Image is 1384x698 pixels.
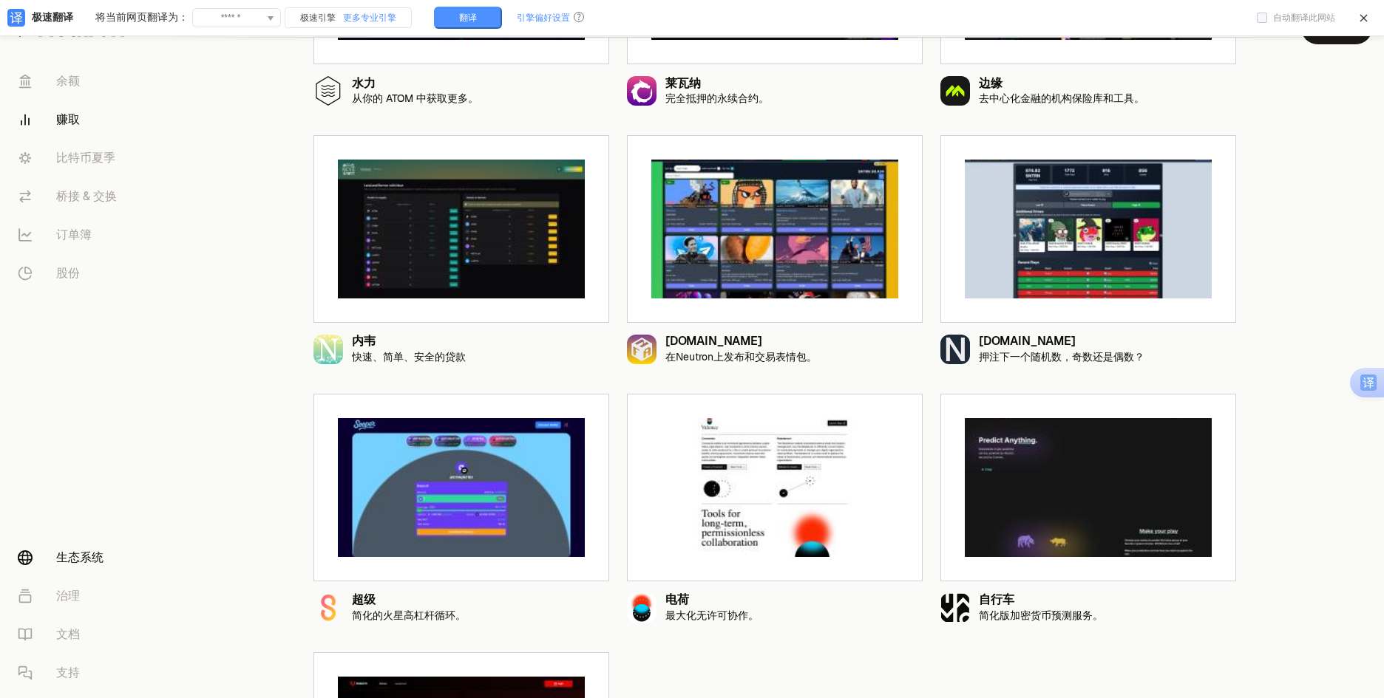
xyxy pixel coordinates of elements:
font: 简化的火星高杠杆循环。 [352,609,466,622]
font: [DOMAIN_NAME] [665,333,762,349]
a: 支持 [6,654,160,692]
font: 莱瓦纳 [665,75,700,91]
font: 在Neutron上发布和交易表情包。 [665,350,817,363]
font: 边缘 [979,75,1003,91]
font: 桥接 & 交换 [56,188,117,204]
a: 余额 [6,62,160,100]
img: 预览图像名称 [338,160,585,298]
a: 比特币夏季 [6,139,160,177]
img: 电荷预览图像 [651,418,898,557]
img: Sooper 预览图像 [338,418,585,557]
font: 最大化无许可协作。 [665,609,759,622]
font: 去中心化金融的机构保险库和工具。 [979,92,1144,105]
font: 自行车 [979,592,1014,607]
font: 治理 [56,588,80,603]
img: 超级标志 [313,593,343,623]
font: 内韦 [352,333,376,349]
img: NFA.zone 预览图片 [651,160,898,298]
a: 治理 [6,577,160,615]
font: 电荷 [665,592,689,607]
font: 支持 [56,665,80,680]
font: 比特币夏季 [56,150,115,165]
font: 超级 [352,592,376,607]
img: Velo 预览图像 [965,418,1212,557]
a: 桥接 & 交换 [6,177,160,216]
a: 文档 [6,615,160,654]
font: 从你的 ATOM 中获取更多。 [352,92,478,105]
font: 完全抵押的永续合约。 [665,92,769,105]
font: 生态系统 [56,550,104,565]
font: 余额 [56,73,80,89]
a: 生态系统 [6,538,160,577]
font: 押注下一个随机数，奇数还是偶数？ [979,350,1144,363]
a: 赚取 [6,100,160,139]
a: 订单簿 [6,216,160,254]
a: 股份 [6,254,160,292]
font: 简化版加密货币预测服务。 [979,609,1103,622]
font: 赚取 [56,112,80,127]
font: 水力 [352,75,376,91]
font: 股份 [56,265,80,281]
font: 订单簿 [56,227,92,242]
font: 文档 [56,626,80,642]
img: NGMI.zone 预览图像 [965,160,1212,298]
font: 快速、简单、安全的贷款 [352,350,466,363]
font: [DOMAIN_NAME] [979,333,1076,349]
